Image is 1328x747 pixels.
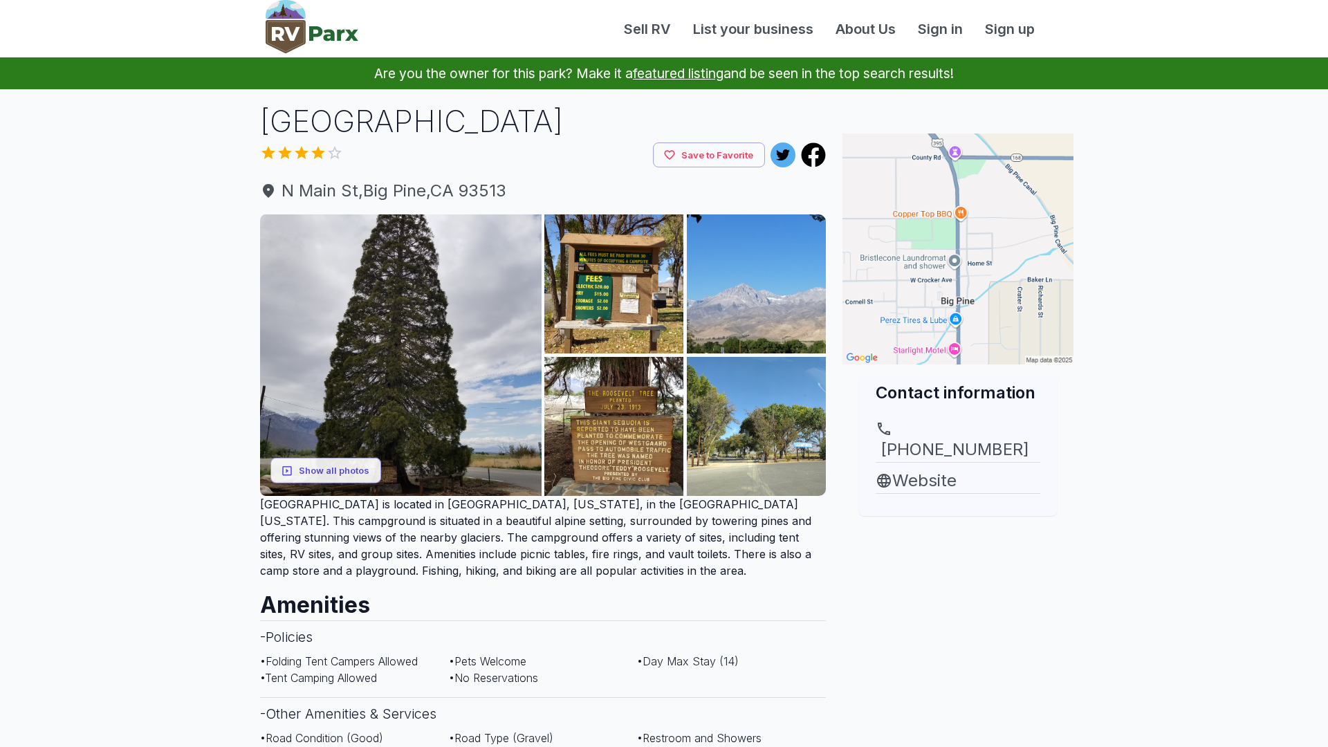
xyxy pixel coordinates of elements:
[974,19,1046,39] a: Sign up
[449,654,526,668] span: • Pets Welcome
[876,421,1040,462] a: [PHONE_NUMBER]
[260,178,826,203] a: N Main St,Big Pine,CA 93513
[637,731,762,745] span: • Restroom and Showers
[842,133,1073,365] img: Map for Glacier View Campground
[260,654,418,668] span: • Folding Tent Campers Allowed
[687,214,826,353] img: AAcXr8qC68cSqmsg1lBBxelvIyt7Om47aS-FAqbvc9rDCLe2m7-vCNOTVPCKfqC1KbB1OskMtJ1bwdfAe02eVsNq5Ar7NnCHY...
[613,19,682,39] a: Sell RV
[260,671,377,685] span: • Tent Camping Allowed
[260,100,826,142] h1: [GEOGRAPHIC_DATA]
[653,142,765,168] button: Save to Favorite
[682,19,824,39] a: List your business
[260,620,826,653] h3: - Policies
[876,468,1040,493] a: Website
[270,458,381,483] button: Show all photos
[876,381,1040,404] h2: Contact information
[687,357,826,496] img: AAcXr8qjD2EV6As990EgPl0anYqOTUS7q9u0LtYRzbxYDGDYsXRFjiKjG-oFG5vYjDpd-O0bA5Y7gIwflQQGPdd8Wmy9md5A7...
[824,19,907,39] a: About Us
[544,357,683,496] img: AAcXr8oTCl0SwUHMITiwT6ZtlD3WOEg1etA8QY3Xxfy3arfxhSHCyg_HLqYTIRg7ybFwx60aZ_7rod7gy-e62_3NrK9TN0q_h...
[637,654,739,668] span: • Day Max Stay (14)
[260,214,542,496] img: AAcXr8oARifE7ygL53HiU9bLVKxKz2FoixZTgnHkyOwfwB6Jjfznv2ta-Aao8u-rS4EqPa47Yev-_ZuAkpVXn1e06W_Af_mqC...
[260,178,826,203] span: N Main St , Big Pine , CA 93513
[260,496,826,579] p: [GEOGRAPHIC_DATA] is located in [GEOGRAPHIC_DATA], [US_STATE], in the [GEOGRAPHIC_DATA][US_STATE]...
[17,57,1311,89] p: Are you the owner for this park? Make it a and be seen in the top search results!
[633,65,723,82] a: featured listing
[907,19,974,39] a: Sign in
[544,214,683,353] img: AAcXr8rZhFhc-LzUfvyMPhuKB7HPcl62_ze4vC5N9WQWdSRI4kAsCFSoknb1xRN02kw_I00aqUvV-ei43iaVjk4hThblfLTla...
[260,731,383,745] span: • Road Condition (Good)
[260,579,826,620] h2: Amenities
[449,731,553,745] span: • Road Type (Gravel)
[260,697,826,730] h3: - Other Amenities & Services
[449,671,538,685] span: • No Reservations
